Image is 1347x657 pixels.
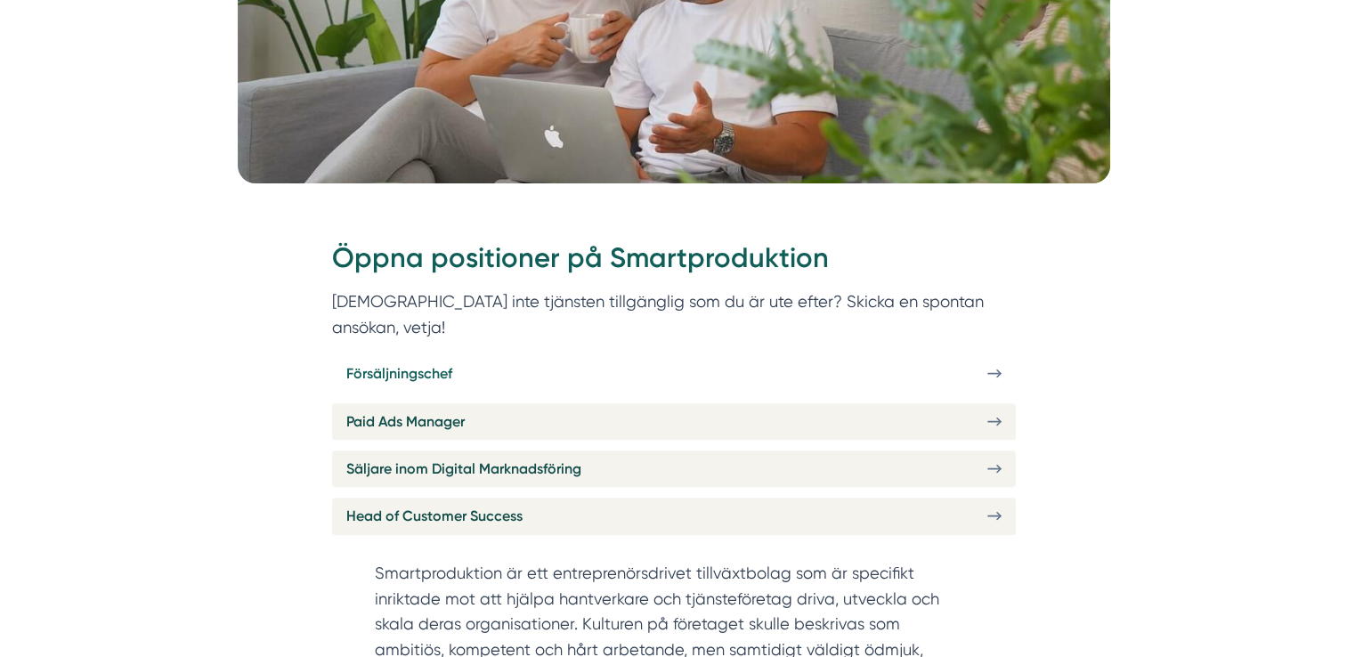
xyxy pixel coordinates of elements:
[332,403,1016,440] a: Paid Ads Manager
[346,458,581,480] span: Säljare inom Digital Marknadsföring
[332,450,1016,487] a: Säljare inom Digital Marknadsföring
[332,239,1016,288] h2: Öppna positioner på Smartproduktion
[332,355,1016,392] a: Försäljningschef
[332,288,1016,341] p: [DEMOGRAPHIC_DATA] inte tjänsten tillgänglig som du är ute efter? Skicka en spontan ansökan, vetja!
[346,362,452,385] span: Försäljningschef
[346,505,523,527] span: Head of Customer Success
[346,410,465,433] span: Paid Ads Manager
[332,498,1016,534] a: Head of Customer Success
